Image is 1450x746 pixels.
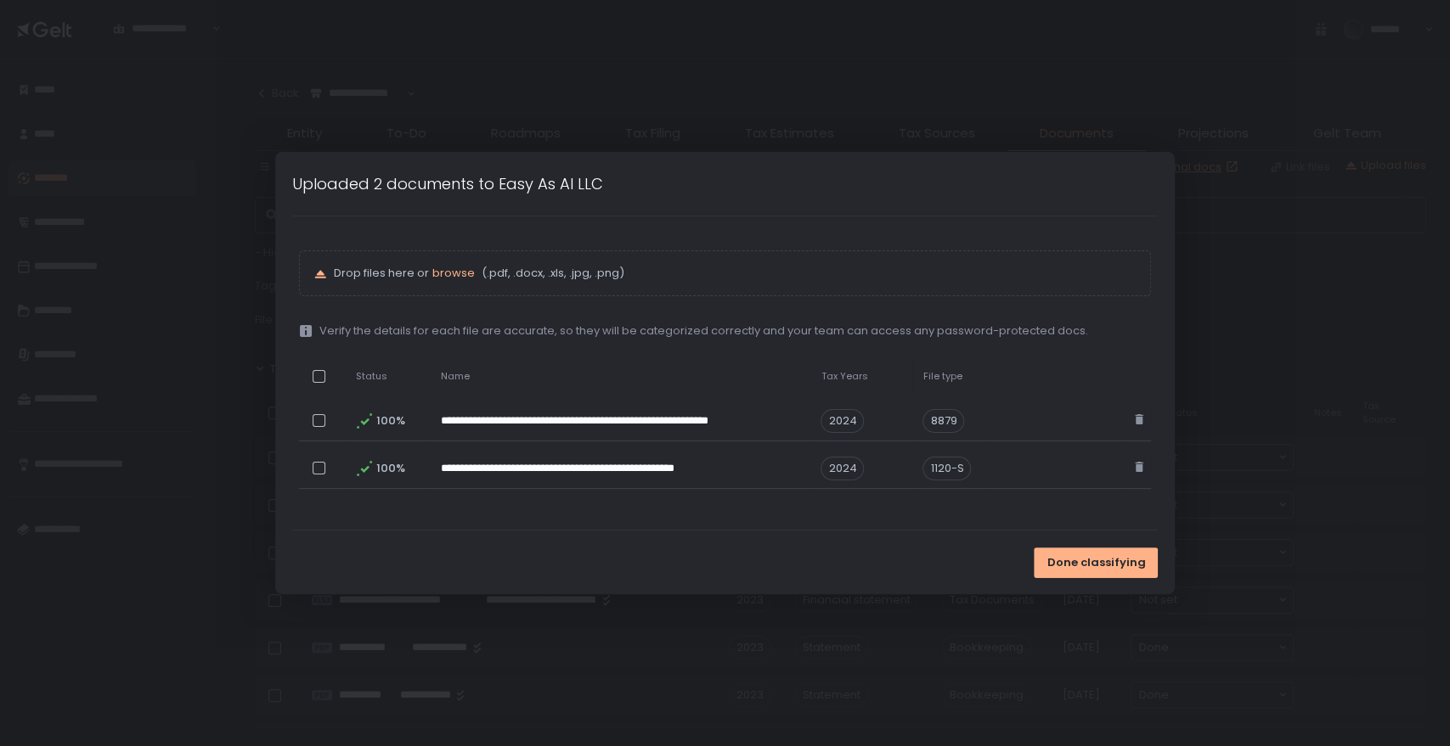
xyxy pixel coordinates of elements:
[1034,547,1158,578] button: Done classifying
[432,265,475,281] span: browse
[334,266,1137,281] p: Drop files here or
[376,461,403,476] span: 100%
[922,409,964,433] div: 8879
[356,370,387,383] span: Status
[432,266,475,281] button: browse
[441,370,470,383] span: Name
[922,370,962,383] span: File type
[478,266,624,281] span: (.pdf, .docx, .xls, .jpg, .png)
[821,457,864,480] span: 2024
[922,457,971,480] div: 1120-S
[1047,555,1145,570] span: Done classifying
[376,413,403,429] span: 100%
[821,409,864,433] span: 2024
[319,323,1088,339] span: Verify the details for each file are accurate, so they will be categorized correctly and your tea...
[821,370,867,383] span: Tax Years
[292,172,603,195] h1: Uploaded 2 documents to Easy As AI LLC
